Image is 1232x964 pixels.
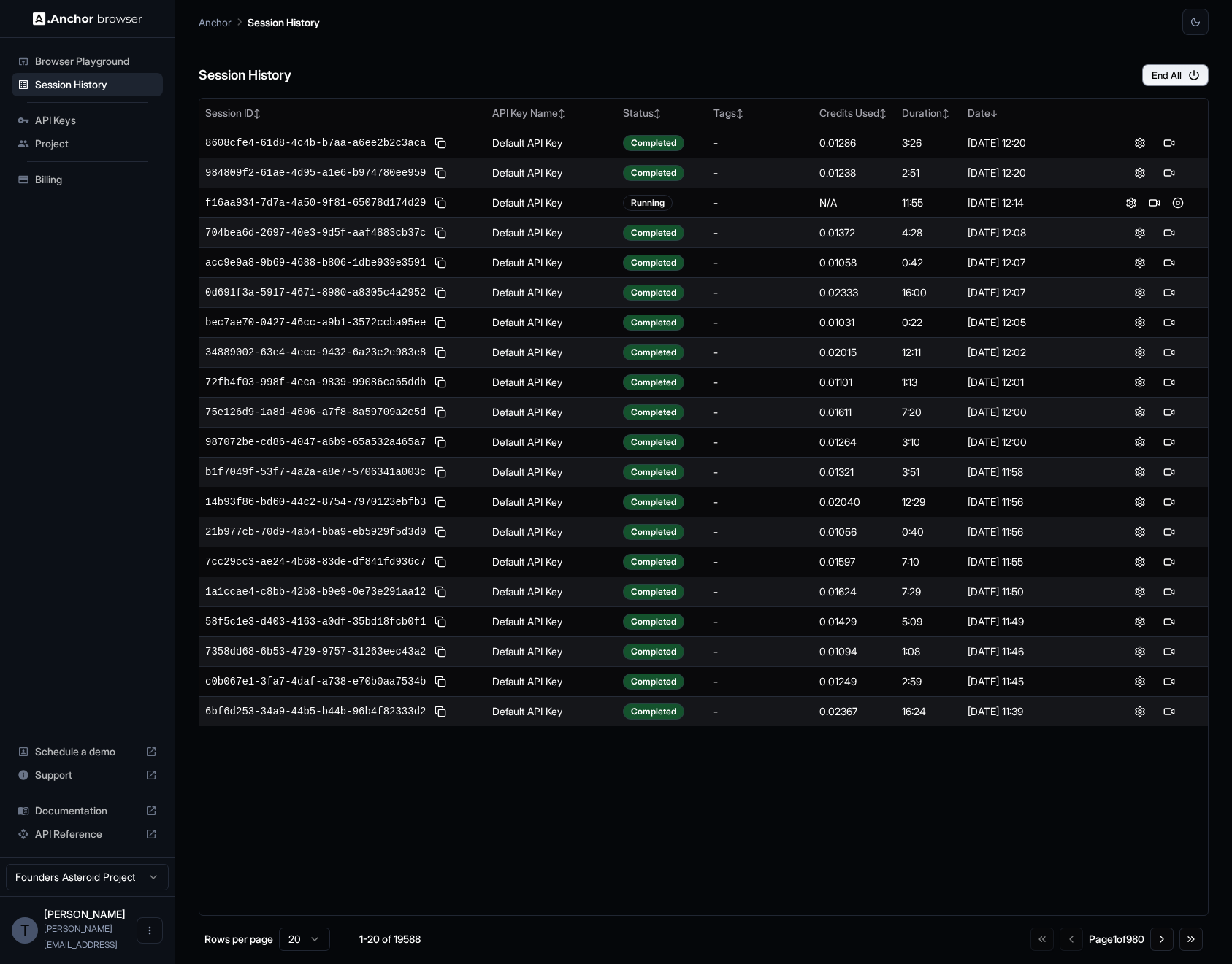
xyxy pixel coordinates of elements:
span: 34889002-63e4-4ecc-9432-6a23e2e983e8 [205,345,426,360]
div: - [713,255,808,270]
div: - [713,555,808,569]
span: f16aa934-7d7a-4a50-9f81-65078d174d29 [205,196,426,210]
div: Documentation [12,799,163,822]
div: - [713,674,808,689]
span: bec7ae70-0427-46cc-a9b1-3572ccba95ee [205,315,426,330]
td: Default API Key [486,337,617,367]
div: 0.02333 [819,285,889,300]
div: Duration [902,106,957,120]
div: Completed [623,644,684,660]
div: - [713,585,808,599]
span: 704bea6d-2697-40e3-9d5f-aaf4883cb37c [205,225,426,240]
div: 0.01597 [819,555,889,569]
div: 0.01611 [819,405,889,420]
span: 1a1ccae4-c8bb-42b8-b9e9-0e73e291aa12 [205,585,426,599]
div: 7:29 [902,585,957,599]
div: Page 1 of 980 [1089,932,1144,946]
span: Browser Playground [35,54,157,69]
div: - [713,196,808,210]
span: 987072be-cd86-4047-a6b9-65a532a465a7 [205,435,426,450]
div: 0.01249 [819,674,889,689]
span: 21b977cb-70d9-4ab4-bba9-eb5929f5d3d0 [205,525,426,539]
div: Completed [623,703,684,720]
div: - [713,644,808,659]
div: [DATE] 12:20 [968,166,1095,180]
td: Default API Key [486,397,617,427]
span: tom@asteroid.ai [44,923,118,950]
div: [DATE] 12:00 [968,405,1095,420]
div: Completed [623,584,684,600]
span: c0b067e1-3fa7-4daf-a738-e70b0aa7534b [205,674,426,689]
div: - [713,495,808,509]
div: - [713,465,808,479]
div: 12:11 [902,345,957,360]
div: [DATE] 11:55 [968,555,1095,569]
p: Rows per page [204,932,273,946]
nav: breadcrumb [199,14,320,30]
span: ↕ [736,108,743,119]
div: [DATE] 12:14 [968,196,1095,210]
div: [DATE] 12:08 [968,225,1095,240]
div: Completed [623,374,684,390]
td: Default API Key [486,277,617,307]
span: 14b93f86-bd60-44c2-8754-7970123ebfb3 [205,495,426,509]
div: 1:08 [902,644,957,659]
div: 0.02040 [819,495,889,509]
div: 0.01321 [819,465,889,479]
span: 7358dd68-6b53-4729-9757-31263eec43a2 [205,644,426,659]
div: 0.01031 [819,315,889,330]
h6: Session History [199,65,291,86]
div: Completed [623,614,684,630]
span: Schedule a demo [35,744,139,759]
span: 984809f2-61ae-4d95-a1e6-b974780ee959 [205,166,426,180]
span: 72fb4f03-998f-4eca-9839-99086ca65ddb [205,375,426,390]
span: API Keys [35,113,157,128]
div: Schedule a demo [12,740,163,763]
div: 7:20 [902,405,957,420]
div: Completed [623,285,684,301]
div: - [713,704,808,719]
div: [DATE] 11:56 [968,495,1095,509]
td: Default API Key [486,128,617,158]
div: Running [623,195,673,211]
span: Support [35,768,139,782]
span: 7cc29cc3-ae24-4b68-83de-df841fd936c7 [205,555,426,569]
div: - [713,285,808,300]
div: Completed [623,255,684,271]
td: Default API Key [486,158,617,188]
div: [DATE] 11:50 [968,585,1095,599]
span: Billing [35,172,157,187]
div: 7:10 [902,555,957,569]
div: [DATE] 12:05 [968,315,1095,330]
span: ↕ [253,108,261,119]
div: - [713,405,808,420]
div: 0.02367 [819,704,889,719]
div: 12:29 [902,495,957,509]
div: 0.01238 [819,166,889,180]
div: - [713,345,808,360]
span: API Reference [35,827,139,841]
td: Default API Key [486,577,617,606]
span: 8608cfe4-61d8-4c4b-b7aa-a6ee2b2c3aca [205,136,426,150]
td: Default API Key [486,487,617,517]
div: 2:51 [902,166,957,180]
div: 16:24 [902,704,957,719]
div: Browser Playground [12,50,163,73]
span: 0d691f3a-5917-4671-8980-a8305c4a2952 [205,285,426,300]
div: 0.02015 [819,345,889,360]
div: [DATE] 11:46 [968,644,1095,659]
td: Default API Key [486,247,617,277]
div: [DATE] 11:56 [968,525,1095,539]
td: Default API Key [486,606,617,636]
div: Completed [623,434,684,450]
span: acc9e9a8-9b69-4688-b806-1dbe939e3591 [205,255,426,270]
div: [DATE] 11:45 [968,674,1095,689]
div: 0.01101 [819,375,889,390]
div: Completed [623,344,684,360]
button: End All [1142,64,1209,86]
div: 0.01624 [819,585,889,599]
div: [DATE] 12:00 [968,435,1095,450]
div: Completed [623,494,684,510]
div: 0.01372 [819,225,889,240]
div: T [12,917,38,944]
